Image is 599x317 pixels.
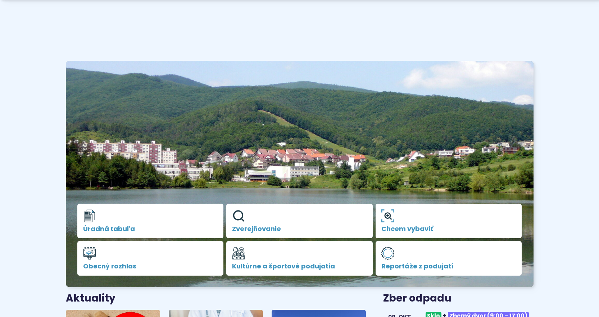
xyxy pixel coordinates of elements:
[381,263,516,270] span: Reportáže z podujatí
[232,263,367,270] span: Kultúrne a športové podujatia
[381,225,516,232] span: Chcem vybaviť
[66,293,115,304] h3: Aktuality
[232,225,367,232] span: Zverejňovanie
[83,263,218,270] span: Obecný rozhlas
[383,293,533,304] h3: Zber odpadu
[226,241,373,276] a: Kultúrne a športové podujatia
[376,204,522,238] a: Chcem vybaviť
[83,225,218,232] span: Úradná tabuľa
[376,241,522,276] a: Reportáže z podujatí
[77,204,224,238] a: Úradná tabuľa
[226,204,373,238] a: Zverejňovanie
[77,241,224,276] a: Obecný rozhlas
